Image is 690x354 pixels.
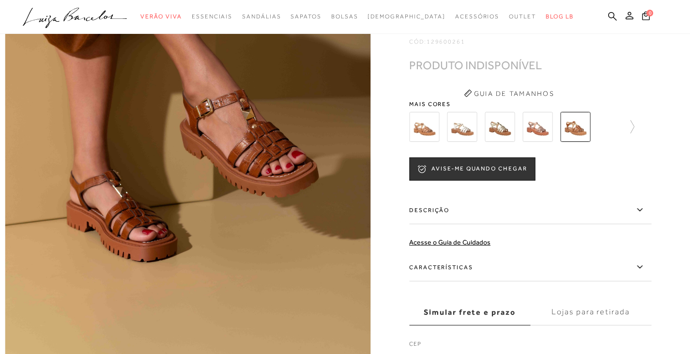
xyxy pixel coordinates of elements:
img: SANDÁLIA FLAT TRATORADA REBITE CENTRAL OFF WHITE [447,112,477,142]
a: Acesse o Guia de Cuidados [409,238,491,246]
button: 0 [639,11,653,24]
a: categoryNavScreenReaderText [509,8,536,26]
a: noSubCategoriesText [368,8,445,26]
a: categoryNavScreenReaderText [291,8,321,26]
span: Verão Viva [140,13,182,20]
img: SANDÁLIA FLAT TRATORADA REBITE CENTRAL CARAMELO [409,112,439,142]
a: categoryNavScreenReaderText [455,8,499,26]
span: 129600261 [427,38,465,45]
span: BLOG LB [546,13,574,20]
span: 0 [646,10,653,16]
span: Sandálias [242,13,281,20]
span: Mais cores [409,101,651,107]
a: BLOG LB [546,8,574,26]
img: SANDÁLIA FLAT TRATORADA TIRAS REBITE COBRA PYTHON NATURAL [522,112,552,142]
div: PRODUTO INDISPONÍVEL [409,60,542,70]
span: Sapatos [291,13,321,20]
button: AVISE-ME QUANDO CHEGAR [409,157,535,181]
span: Bolsas [331,13,358,20]
span: [DEMOGRAPHIC_DATA] [368,13,445,20]
img: SANDÁLIA FLAT TRATORADA TIRAS REBITE COBRA METALIZADA DOURADA [485,112,515,142]
label: Descrição [409,196,651,224]
label: Simular frete e prazo [409,299,530,325]
a: categoryNavScreenReaderText [331,8,358,26]
img: SANDÁLIA FLAT TRATORADA TIRAS REBITE CROCO CARAMELO [560,112,590,142]
span: Essenciais [192,13,232,20]
a: categoryNavScreenReaderText [140,8,182,26]
div: CÓD: [409,39,603,45]
button: Guia de Tamanhos [460,86,557,101]
a: categoryNavScreenReaderText [192,8,232,26]
label: Características [409,253,651,281]
span: Acessórios [455,13,499,20]
a: categoryNavScreenReaderText [242,8,281,26]
span: Outlet [509,13,536,20]
label: CEP [409,339,651,353]
label: Lojas para retirada [530,299,651,325]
